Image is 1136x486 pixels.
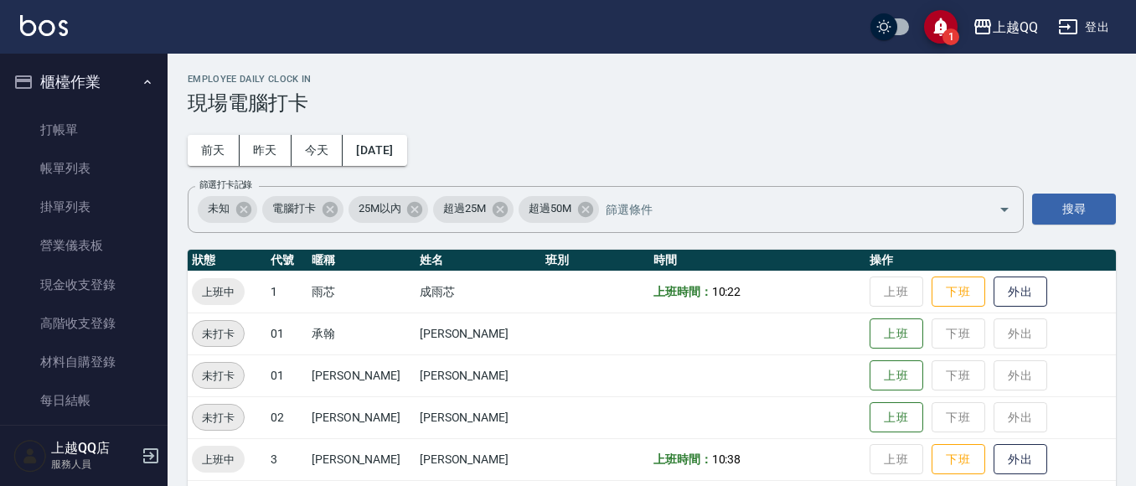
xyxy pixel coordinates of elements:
[266,438,307,480] td: 3
[541,250,649,271] th: 班別
[51,457,137,472] p: 服務人員
[349,200,411,217] span: 25M以內
[924,10,958,44] button: save
[188,250,266,271] th: 狀態
[188,91,1116,115] h3: 現場電腦打卡
[188,135,240,166] button: 前天
[307,396,416,438] td: [PERSON_NAME]
[932,277,985,308] button: 下班
[653,285,712,298] b: 上班時間：
[7,111,161,149] a: 打帳單
[994,277,1047,308] button: 外出
[262,196,343,223] div: 電腦打卡
[993,17,1038,38] div: 上越QQ
[433,200,496,217] span: 超過25M
[7,421,161,459] a: 排班表
[416,396,541,438] td: [PERSON_NAME]
[7,60,161,104] button: 櫃檯作業
[192,451,245,468] span: 上班中
[1051,12,1116,43] button: 登出
[7,381,161,420] a: 每日結帳
[649,250,865,271] th: 時間
[192,283,245,301] span: 上班中
[266,354,307,396] td: 01
[870,318,923,349] button: 上班
[349,196,429,223] div: 25M以內
[307,354,416,396] td: [PERSON_NAME]
[7,343,161,381] a: 材料自購登錄
[942,28,959,45] span: 1
[712,452,741,466] span: 10:38
[199,178,252,191] label: 篩選打卡記錄
[13,439,47,473] img: Person
[870,360,923,391] button: 上班
[865,250,1116,271] th: 操作
[994,444,1047,475] button: 外出
[602,194,969,224] input: 篩選條件
[266,313,307,354] td: 01
[193,409,244,427] span: 未打卡
[653,452,712,466] b: 上班時間：
[193,325,244,343] span: 未打卡
[20,15,68,36] img: Logo
[416,354,541,396] td: [PERSON_NAME]
[870,402,923,433] button: 上班
[416,250,541,271] th: 姓名
[991,196,1018,223] button: Open
[198,200,240,217] span: 未知
[240,135,292,166] button: 昨天
[416,313,541,354] td: [PERSON_NAME]
[932,444,985,475] button: 下班
[519,196,599,223] div: 超過50M
[712,285,741,298] span: 10:22
[307,438,416,480] td: [PERSON_NAME]
[7,149,161,188] a: 帳單列表
[7,226,161,265] a: 營業儀表板
[416,438,541,480] td: [PERSON_NAME]
[292,135,343,166] button: 今天
[7,266,161,304] a: 現金收支登錄
[307,250,416,271] th: 暱稱
[262,200,326,217] span: 電腦打卡
[198,196,257,223] div: 未知
[266,250,307,271] th: 代號
[51,440,137,457] h5: 上越QQ店
[266,396,307,438] td: 02
[7,188,161,226] a: 掛單列表
[966,10,1045,44] button: 上越QQ
[307,313,416,354] td: 承翰
[7,304,161,343] a: 高階收支登錄
[343,135,406,166] button: [DATE]
[416,271,541,313] td: 成雨芯
[307,271,416,313] td: 雨芯
[193,367,244,385] span: 未打卡
[1032,194,1116,225] button: 搜尋
[266,271,307,313] td: 1
[188,74,1116,85] h2: Employee Daily Clock In
[519,200,581,217] span: 超過50M
[433,196,514,223] div: 超過25M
